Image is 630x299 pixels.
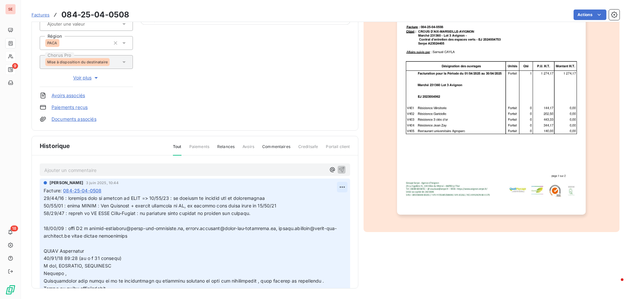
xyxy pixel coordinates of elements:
[298,144,318,155] span: Creditsafe
[61,9,129,21] h3: 084-25-04-0508
[5,285,16,295] img: Logo LeanPay
[47,21,113,27] input: Ajouter une valeur
[44,187,62,194] span: Facture :
[574,10,606,20] button: Actions
[52,104,88,111] a: Paiements reçus
[86,181,118,185] span: 3 juin 2025, 10:44
[326,144,350,155] span: Portail client
[40,74,133,81] button: Voir plus
[73,75,99,81] span: Voir plus
[52,92,85,99] a: Avoirs associés
[52,116,96,122] a: Documents associés
[262,144,290,155] span: Commentaires
[10,225,18,231] span: 18
[217,144,235,155] span: Relances
[47,41,57,45] span: PACA
[50,180,83,186] span: [PERSON_NAME]
[242,144,254,155] span: Avoirs
[63,187,101,194] span: 084-25-04-0508
[40,141,70,150] span: Historique
[31,12,50,17] span: Factures
[173,144,181,156] span: Tout
[189,144,209,155] span: Paiements
[5,4,16,14] div: SE
[12,63,18,69] span: 9
[31,11,50,18] a: Factures
[608,277,623,292] iframe: Intercom live chat
[47,60,108,64] span: Mise à disposition du destinataire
